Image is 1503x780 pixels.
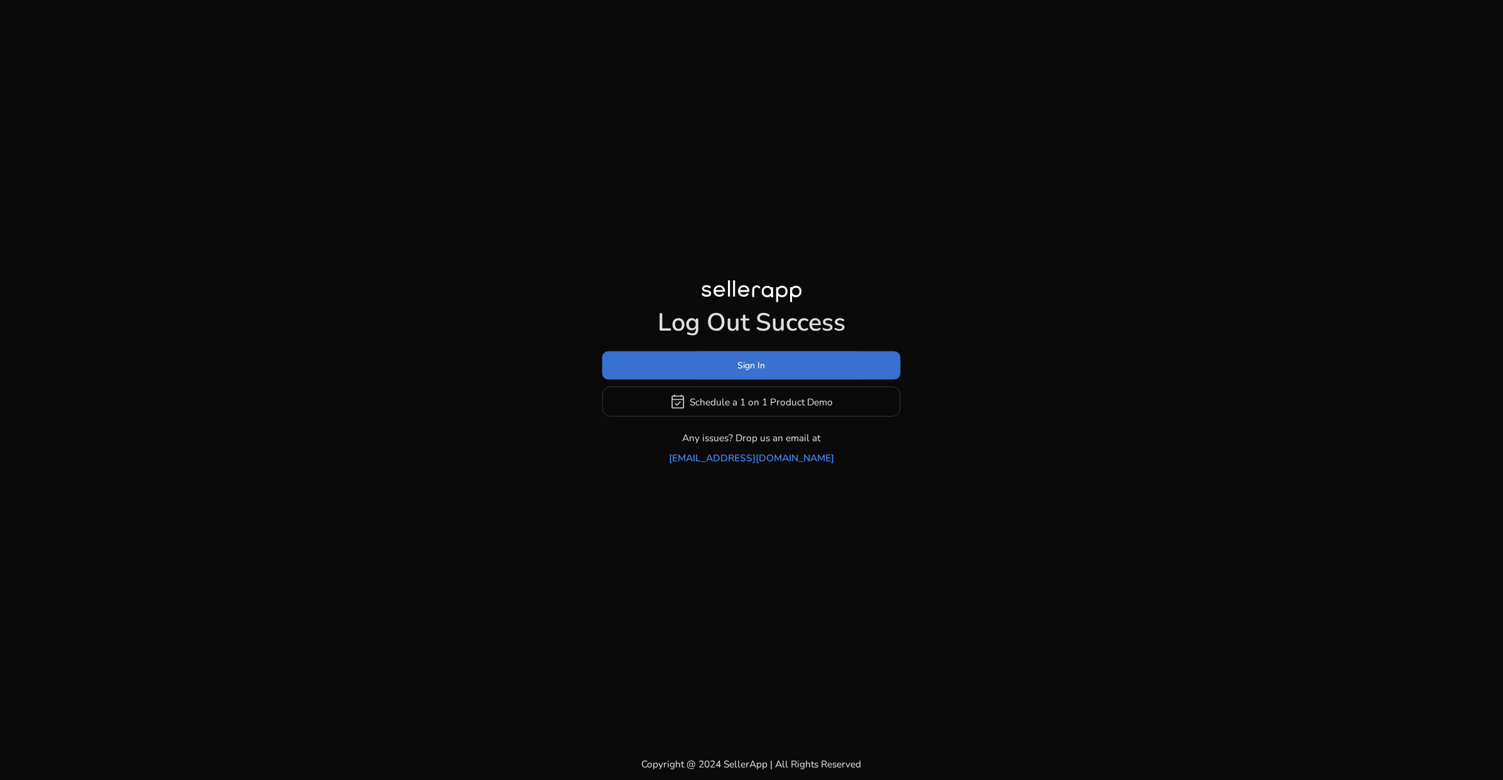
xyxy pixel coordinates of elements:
button: Sign In [602,351,901,380]
button: event_availableSchedule a 1 on 1 Product Demo [602,387,901,417]
p: Any issues? Drop us an email at [683,431,821,445]
span: Sign In [738,359,766,372]
h1: Log Out Success [602,308,901,338]
a: [EMAIL_ADDRESS][DOMAIN_NAME] [669,451,834,465]
span: event_available [670,393,686,410]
